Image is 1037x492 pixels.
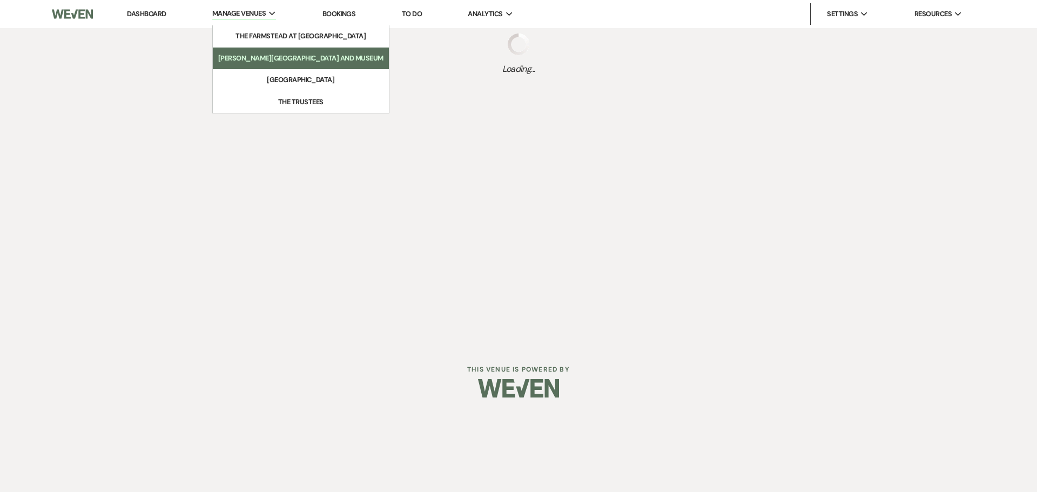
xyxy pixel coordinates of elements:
img: loading spinner [508,33,529,55]
a: Dashboard [127,9,166,18]
li: [GEOGRAPHIC_DATA] [252,75,349,85]
a: The Farmstead at [GEOGRAPHIC_DATA] [230,25,371,47]
span: Analytics [468,9,502,19]
a: The Trustees [247,91,355,113]
span: Manage Venues [212,8,266,19]
span: Loading... [502,63,535,76]
img: Weven Logo [52,3,93,25]
li: The Farmstead at [GEOGRAPHIC_DATA] [235,31,366,42]
span: Resources [914,9,952,19]
a: To Do [402,9,422,18]
a: Bookings [322,9,356,18]
img: Weven Logo [478,369,559,407]
a: [PERSON_NAME][GEOGRAPHIC_DATA] and Museum [213,48,389,69]
a: [GEOGRAPHIC_DATA] [247,69,355,91]
li: [PERSON_NAME][GEOGRAPHIC_DATA] and Museum [218,53,383,64]
li: The Trustees [252,97,349,107]
span: Settings [827,9,858,19]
